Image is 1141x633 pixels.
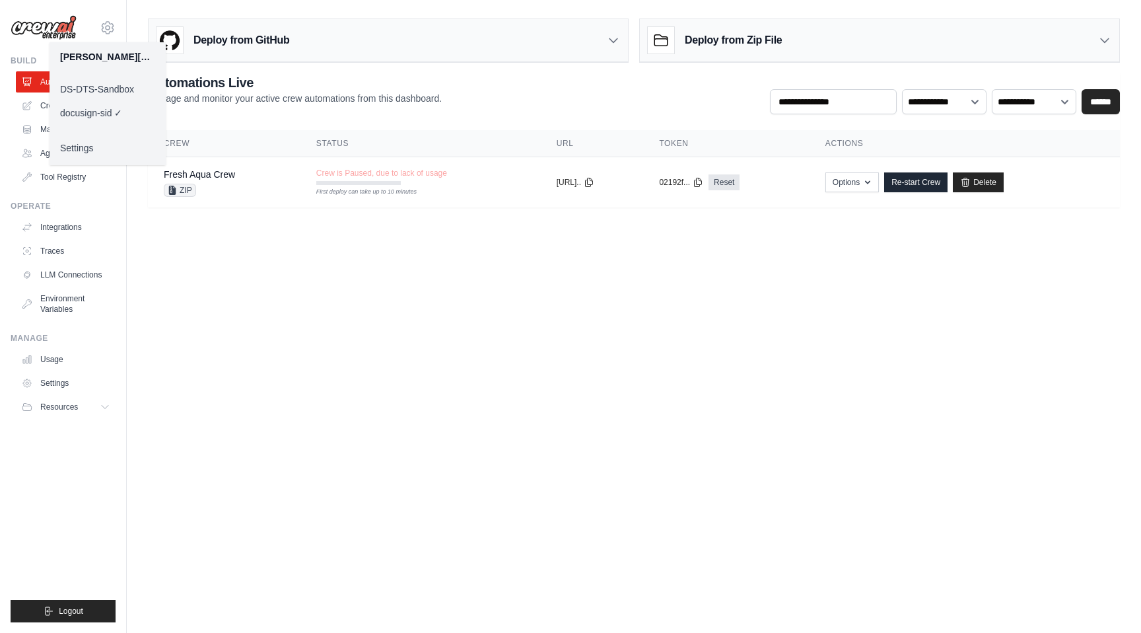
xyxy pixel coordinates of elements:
button: Logout [11,600,116,622]
div: Manage [11,333,116,344]
span: Resources [40,402,78,412]
a: Traces [16,241,116,262]
a: Usage [16,349,116,370]
a: Agents [16,143,116,164]
button: 02192f... [659,177,703,188]
div: [PERSON_NAME][EMAIL_ADDRESS][DOMAIN_NAME] [60,50,155,63]
a: Re-start Crew [884,172,948,192]
a: Marketplace [16,119,116,140]
span: Crew is Paused, due to lack of usage [316,168,447,178]
button: Options [825,172,879,192]
a: Settings [16,373,116,394]
a: DS-DTS-Sandbox [50,77,166,101]
div: Build [11,56,116,66]
div: First deploy can take up to 10 minutes [316,188,401,197]
th: Status [300,130,541,157]
a: docusign-sid ✓ [50,101,166,125]
a: Delete [953,172,1004,192]
a: Automations [16,71,116,93]
a: Integrations [16,217,116,238]
th: Crew [148,130,300,157]
a: Reset [709,174,740,190]
h2: Automations Live [148,73,442,92]
span: Logout [59,606,83,616]
a: LLM Connections [16,264,116,285]
a: Settings [50,136,166,160]
h3: Deploy from GitHub [193,32,289,48]
a: Fresh Aqua Crew [164,169,235,180]
th: URL [541,130,644,157]
div: Operate [11,201,116,211]
img: Logo [11,15,77,40]
p: Manage and monitor your active crew automations from this dashboard. [148,92,442,105]
a: Crew Studio [16,95,116,116]
th: Actions [810,130,1120,157]
img: GitHub Logo [156,27,183,54]
h3: Deploy from Zip File [685,32,782,48]
a: Environment Variables [16,288,116,320]
button: Resources [16,396,116,418]
span: ZIP [164,184,196,197]
a: Tool Registry [16,167,116,188]
th: Token [643,130,809,157]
